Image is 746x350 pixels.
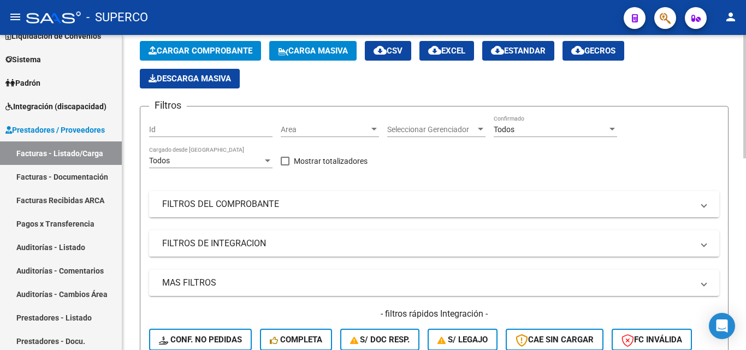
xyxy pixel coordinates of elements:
[149,74,231,84] span: Descarga Masiva
[162,198,693,210] mat-panel-title: FILTROS DEL COMPROBANTE
[563,41,624,61] button: Gecros
[278,46,348,56] span: Carga Masiva
[482,41,554,61] button: Estandar
[5,100,106,112] span: Integración (discapacidad)
[162,277,693,289] mat-panel-title: MAS FILTROS
[724,10,737,23] mat-icon: person
[5,54,41,66] span: Sistema
[294,155,368,168] span: Mostrar totalizadores
[149,46,252,56] span: Cargar Comprobante
[494,125,514,134] span: Todos
[365,41,411,61] button: CSV
[491,44,504,57] mat-icon: cloud_download
[149,308,719,320] h4: - filtros rápidos Integración -
[571,46,615,56] span: Gecros
[140,69,240,88] app-download-masive: Descarga masiva de comprobantes (adjuntos)
[428,46,465,56] span: EXCEL
[709,313,735,339] div: Open Intercom Messenger
[269,41,357,61] button: Carga Masiva
[140,69,240,88] button: Descarga Masiva
[140,41,261,61] button: Cargar Comprobante
[491,46,546,56] span: Estandar
[516,335,594,345] span: CAE SIN CARGAR
[5,124,105,136] span: Prestadores / Proveedores
[621,335,682,345] span: FC Inválida
[374,44,387,57] mat-icon: cloud_download
[149,98,187,113] h3: Filtros
[9,10,22,23] mat-icon: menu
[159,335,242,345] span: Conf. no pedidas
[270,335,322,345] span: Completa
[437,335,488,345] span: S/ legajo
[571,44,584,57] mat-icon: cloud_download
[428,44,441,57] mat-icon: cloud_download
[149,270,719,296] mat-expansion-panel-header: MAS FILTROS
[162,238,693,250] mat-panel-title: FILTROS DE INTEGRACION
[374,46,402,56] span: CSV
[281,125,369,134] span: Area
[5,30,101,42] span: Liquidación de Convenios
[149,230,719,257] mat-expansion-panel-header: FILTROS DE INTEGRACION
[5,77,40,89] span: Padrón
[350,335,410,345] span: S/ Doc Resp.
[86,5,148,29] span: - SUPERCO
[149,191,719,217] mat-expansion-panel-header: FILTROS DEL COMPROBANTE
[387,125,476,134] span: Seleccionar Gerenciador
[149,156,170,165] span: Todos
[419,41,474,61] button: EXCEL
